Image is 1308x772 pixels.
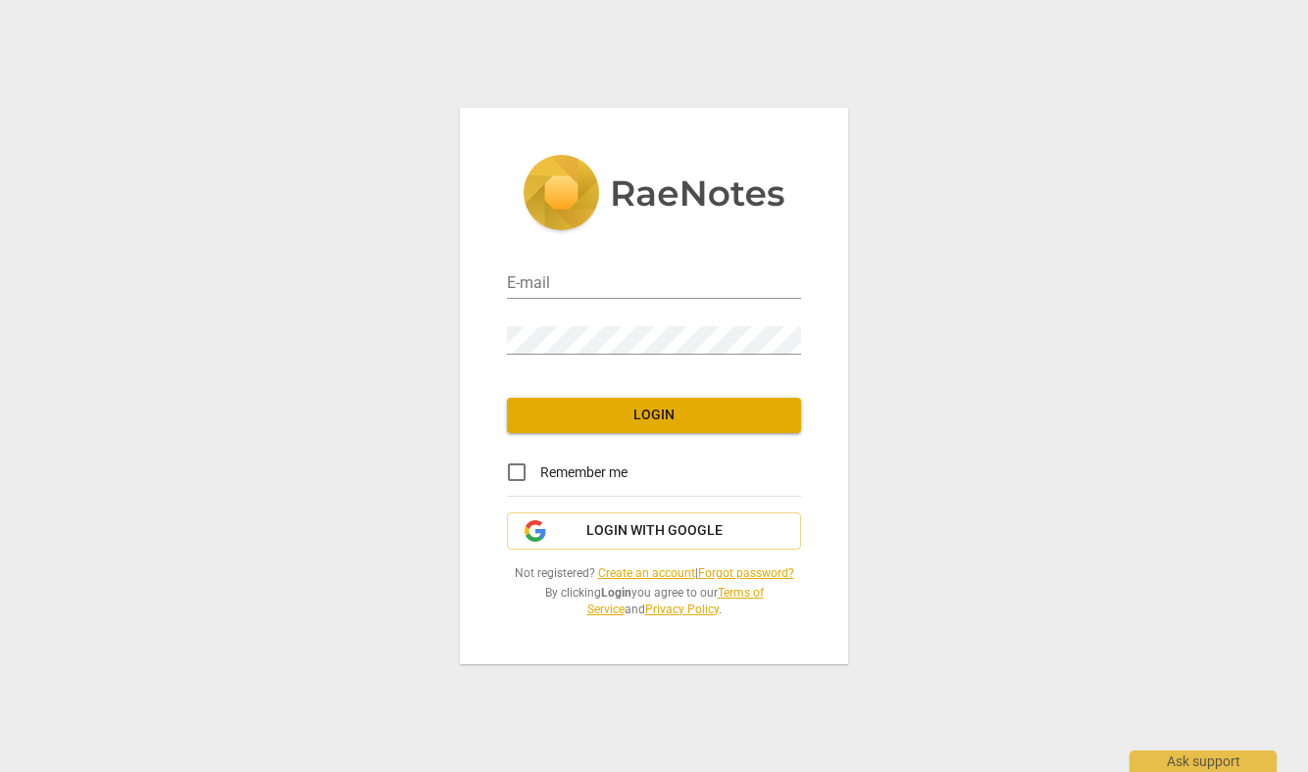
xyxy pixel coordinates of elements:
[523,155,785,235] img: 5ac2273c67554f335776073100b6d88f.svg
[507,565,801,582] span: Not registered? |
[598,566,695,580] a: Create an account
[540,462,628,483] span: Remember me
[698,566,794,580] a: Forgot password?
[507,585,801,617] span: By clicking you agree to our and .
[523,406,785,425] span: Login
[601,586,631,600] b: Login
[645,603,719,616] a: Privacy Policy
[1130,750,1277,772] div: Ask support
[507,398,801,433] button: Login
[587,586,764,616] a: Terms of Service
[586,521,723,541] span: Login with Google
[507,512,801,550] button: Login with Google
